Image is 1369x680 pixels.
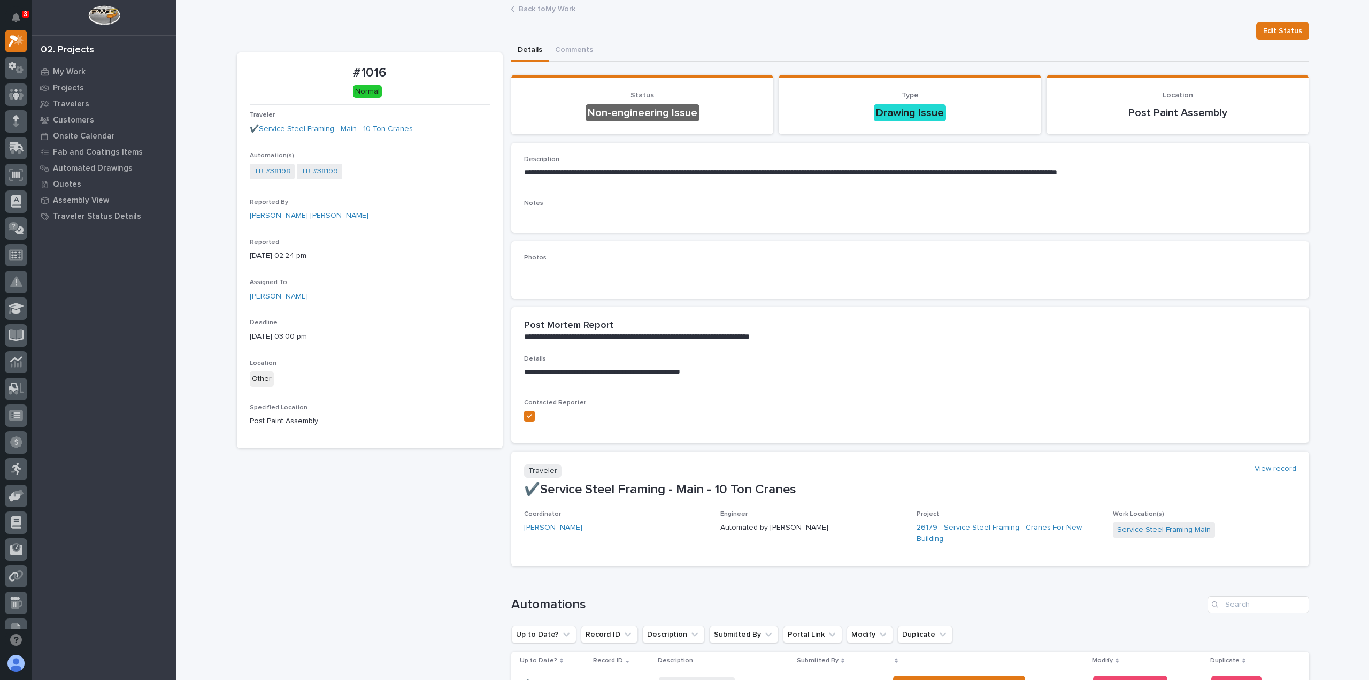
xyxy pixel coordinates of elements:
button: Start new chat [182,122,195,135]
button: Up to Date? [511,626,576,643]
p: How can we help? [11,59,195,77]
button: Comments [549,40,599,62]
p: Modify [1092,655,1113,667]
a: Back toMy Work [519,2,575,14]
button: Portal Link [783,626,842,643]
button: Notifications [5,6,27,29]
p: Submitted By [797,655,839,667]
span: Type [902,91,919,99]
button: Record ID [581,626,638,643]
a: TB #38198 [254,166,290,177]
a: Powered byPylon [75,197,129,206]
span: Work Location(s) [1113,511,1164,517]
span: Pylon [106,198,129,206]
a: 📖Help Docs [6,167,63,187]
span: Reported By [250,199,288,205]
button: Details [511,40,549,62]
img: Stacker [11,10,32,32]
p: Automated Drawings [53,164,133,173]
a: Service Steel Framing Main [1117,524,1211,536]
div: Non-engineering Issue [586,104,699,121]
p: #1016 [250,65,490,81]
span: Reported [250,239,279,246]
p: Welcome 👋 [11,42,195,59]
img: Workspace Logo [88,5,120,25]
span: Location [1163,91,1193,99]
span: Coordinator [524,511,561,517]
p: Post Paint Assembly [1059,106,1296,119]
p: - [524,266,1296,278]
a: Assembly View [32,192,176,208]
p: Customers [53,116,94,125]
a: Customers [32,112,176,128]
a: [PERSON_NAME] [PERSON_NAME] [250,210,368,221]
div: Drawing Issue [874,104,946,121]
img: 1736555164131-43832dd5-751b-4058-ba23-39d91318e5a0 [11,119,30,138]
h2: Post Mortem Report [524,320,613,332]
span: Onboarding Call [78,172,136,182]
p: [DATE] 03:00 pm [250,331,490,342]
a: Quotes [32,176,176,192]
input: Search [1208,596,1309,613]
span: Details [524,356,546,362]
span: Edit Status [1263,25,1302,37]
button: Submitted By [709,626,779,643]
a: Automated Drawings [32,160,176,176]
span: Project [917,511,939,517]
span: Engineer [720,511,748,517]
span: Assigned To [250,279,287,286]
p: Description [658,655,693,667]
span: Description [524,156,559,163]
p: My Work [53,67,86,77]
div: Other [250,371,274,387]
div: 02. Projects [41,44,94,56]
span: Automation(s) [250,152,294,159]
p: Automated by [PERSON_NAME] [720,522,904,533]
span: Help Docs [21,172,58,182]
p: Travelers [53,100,89,109]
span: Traveler [250,112,275,118]
p: Assembly View [53,196,109,205]
p: Fab and Coatings Items [53,148,143,157]
a: Travelers [32,96,176,112]
a: Onsite Calendar [32,128,176,144]
a: View record [1255,464,1296,473]
div: 📖 [11,173,19,181]
a: [PERSON_NAME] [250,291,308,302]
div: Normal [353,85,382,98]
button: Modify [847,626,893,643]
a: Fab and Coatings Items [32,144,176,160]
p: Up to Date? [520,655,557,667]
a: Traveler Status Details [32,208,176,224]
span: Specified Location [250,404,307,411]
p: Duplicate [1210,655,1240,667]
span: Notes [524,200,543,207]
div: 🔗 [67,173,75,181]
div: Notifications3 [13,13,27,30]
p: Projects [53,83,84,93]
button: Open support chat [5,629,27,651]
a: My Work [32,64,176,80]
a: TB #38199 [301,166,338,177]
a: 🔗Onboarding Call [63,167,141,187]
p: Traveler [524,464,562,478]
a: Projects [32,80,176,96]
a: ✔️Service Steel Framing - Main - 10 Ton Cranes [250,124,413,135]
div: We're offline, we will be back soon! [36,129,150,138]
a: [PERSON_NAME] [524,522,582,533]
span: Photos [524,255,547,261]
p: Record ID [593,655,623,667]
h1: Automations [511,597,1203,613]
p: [DATE] 02:24 pm [250,250,490,262]
span: Contacted Reporter [524,400,586,406]
button: Description [642,626,705,643]
div: Start new chat [36,119,175,129]
p: Quotes [53,180,81,189]
p: ✔️Service Steel Framing - Main - 10 Ton Cranes [524,482,1296,498]
span: Deadline [250,319,278,326]
span: Location [250,360,276,366]
button: Edit Status [1256,22,1309,40]
p: Traveler Status Details [53,212,141,221]
button: Duplicate [897,626,953,643]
